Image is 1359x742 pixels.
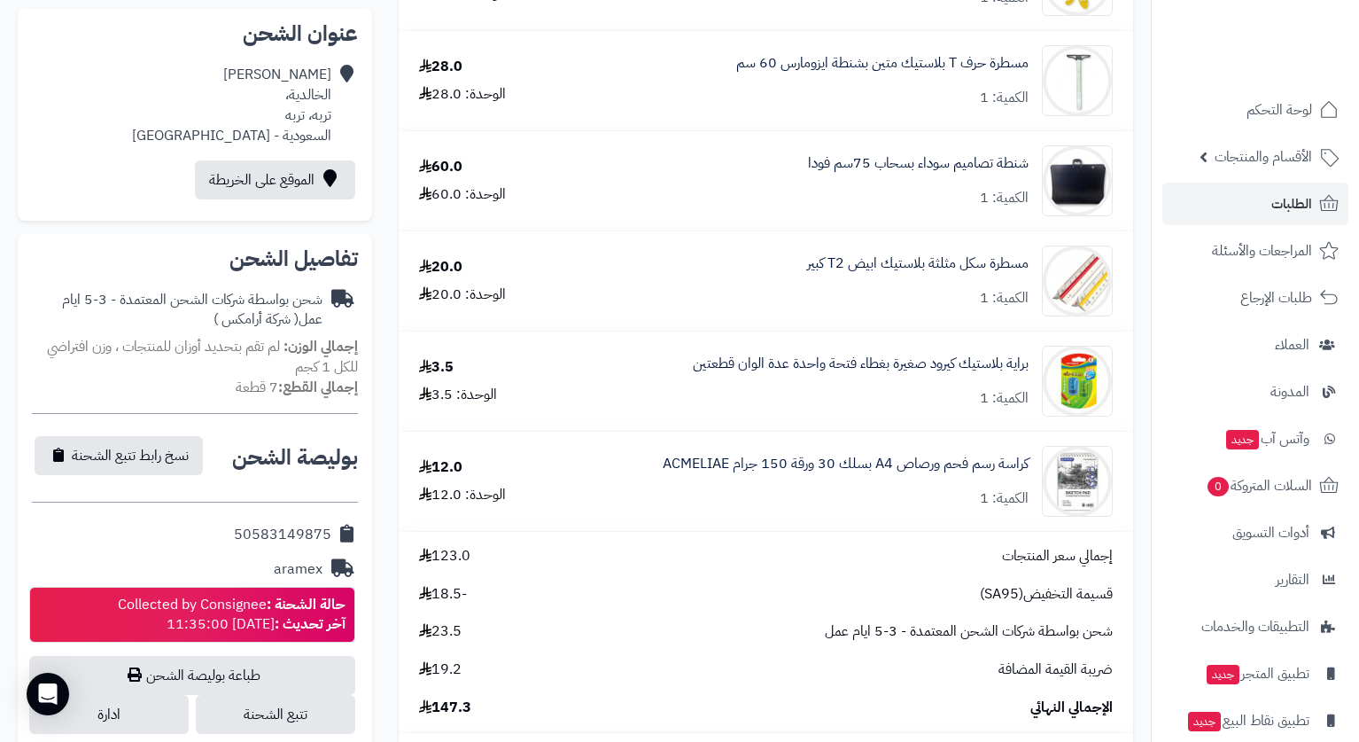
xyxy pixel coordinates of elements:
[1240,285,1312,310] span: طلبات الإرجاع
[825,621,1113,642] span: شحن بواسطة شركات الشحن المعتمدة - 3-5 ايام عمل
[1162,512,1348,554] a: أدوات التسويق
[419,257,462,277] div: 20.0
[35,436,203,475] button: نسخ رابط تتبع الشحنة
[1162,183,1348,225] a: الطلبات
[419,457,462,478] div: 12.0
[118,595,346,636] div: Collected by Consignee [DATE] 11:35:00
[1162,230,1348,272] a: المراجعات والأسئلة
[1224,426,1309,451] span: وآتس آب
[1276,567,1309,592] span: التقارير
[47,336,358,378] span: لم تقم بتحديد أوزان للمنتجات ، وزن افتراضي للكل 1 كجم
[1239,13,1342,51] img: logo-2.png
[1205,661,1309,686] span: تطبيق المتجر
[132,65,331,145] div: [PERSON_NAME] الخالدية، تربه، تربه السعودية - [GEOGRAPHIC_DATA]
[32,23,358,44] h2: عنوان الشحن
[278,377,358,398] strong: إجمالي القطع:
[419,698,471,718] span: 147.3
[419,357,454,378] div: 3.5
[232,447,358,468] h2: بوليصة الشحن
[1201,614,1309,639] span: التطبيقات والخدمات
[1162,418,1348,460] a: وآتس آبجديد
[1226,430,1259,449] span: جديد
[1208,477,1229,496] span: 0
[419,485,506,505] div: الوحدة: 12.0
[283,336,358,357] strong: إجمالي الوزن:
[27,673,69,715] div: Open Intercom Messenger
[1162,465,1348,507] a: السلات المتروكة0
[693,354,1029,374] a: براية بلاستيك كيرود صغيرة بغطاء فتحة واحدة عدة الوان قطعتين
[419,621,462,642] span: 23.5
[1043,446,1112,517] img: 1694685488-97a96dfbec695197836a5acc5f9c70e0-90x90.jpg
[1162,89,1348,131] a: لوحة التحكم
[32,290,322,331] div: شحن بواسطة شركات الشحن المعتمدة - 3-5 ايام عمل
[1270,379,1309,404] span: المدونة
[29,656,355,695] a: طباعة بوليصة الشحن
[32,248,358,269] h2: تفاصيل الشحن
[195,160,355,199] a: الموقع على الخريطة
[1188,712,1221,731] span: جديد
[1162,652,1348,695] a: تطبيق المتجرجديد
[419,184,506,205] div: الوحدة: 60.0
[419,385,497,405] div: الوحدة: 3.5
[1246,98,1312,122] span: لوحة التحكم
[1162,605,1348,648] a: التطبيقات والخدمات
[1162,371,1348,413] a: المدونة
[807,254,1029,274] a: مسطرة سكل مثلثة بلاستيك ابيض T2 كبير
[1212,238,1312,263] span: المراجعات والأسئلة
[236,377,358,398] small: 7 قطعة
[1162,277,1348,319] a: طلبات الإرجاع
[196,695,355,734] a: تتبع الشحنة
[736,53,1029,74] a: مسطرة حرف T بلاستيك متين بشنطة ايزومارس 60 سم
[980,88,1029,108] div: الكمية: 1
[419,285,506,305] div: الوحدة: 20.0
[419,584,467,605] span: -18.5
[1206,473,1312,498] span: السلات المتروكة
[998,660,1113,680] span: ضريبة القيمة المضافة
[980,288,1029,309] div: الكمية: 1
[1275,332,1309,357] span: العملاء
[29,695,189,734] a: ادارة
[808,153,1029,174] a: شنطة تصاميم سوداء بسحاب 75سم فودا
[214,309,299,330] span: ( شركة أرامكس )
[980,388,1029,409] div: الكمية: 1
[1043,45,1112,116] img: 35-90x90.jpg
[267,594,346,615] strong: حالة الشحنة :
[1186,708,1309,733] span: تطبيق نقاط البيع
[419,546,470,566] span: 123.0
[1162,699,1348,742] a: تطبيق نقاط البيعجديد
[1232,520,1309,545] span: أدوات التسويق
[980,188,1029,208] div: الكمية: 1
[419,84,506,105] div: الوحدة: 28.0
[980,584,1113,605] span: قسيمة التخفيض(SA95)
[1043,246,1112,316] img: 1643017544-2-1-90x90.jpg
[1043,145,1112,216] img: WhatsApp%20Image%202020-07-04%20at%2012.30.03-90x90.jpeg
[419,57,462,77] div: 28.0
[1215,144,1312,169] span: الأقسام والمنتجات
[234,525,331,545] div: 50583149875
[1030,698,1113,718] span: الإجمالي النهائي
[1162,324,1348,366] a: العملاء
[1002,546,1113,566] span: إجمالي سعر المنتجات
[1162,558,1348,601] a: التقارير
[1207,665,1239,684] span: جديد
[1271,191,1312,216] span: الطلبات
[1043,346,1112,417] img: 1674554666-KR972057-90x90.jpg
[419,157,462,177] div: 60.0
[980,488,1029,509] div: الكمية: 1
[72,445,189,466] span: نسخ رابط تتبع الشحنة
[274,559,322,580] div: aramex
[663,454,1029,474] a: كراسة رسم فحم ورصاص A4 بسلك 30 ورقة 150 جرام ACMELIAE
[419,660,462,680] span: 19.2
[275,613,346,635] strong: آخر تحديث :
